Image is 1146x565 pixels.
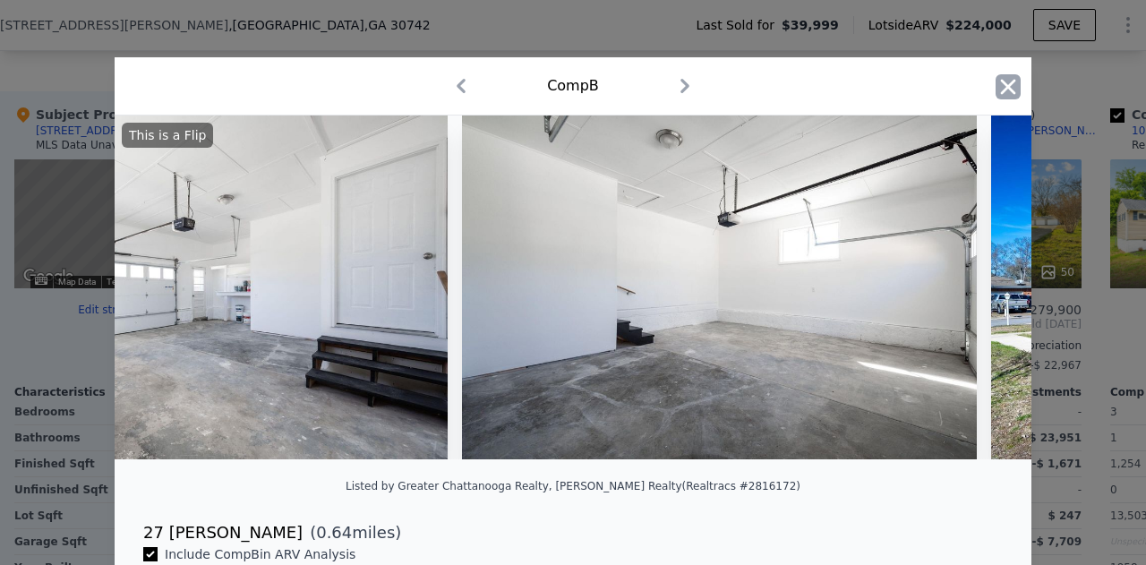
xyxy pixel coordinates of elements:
img: Property Img [462,116,978,459]
div: Comp B [547,75,599,97]
div: This is a Flip [122,123,213,148]
div: Listed by Greater Chattanooga Realty, [PERSON_NAME] Realty (Realtracs #2816172) [346,480,800,492]
span: 0.64 [316,523,352,542]
span: ( miles) [303,520,401,545]
span: Include Comp B in ARV Analysis [158,547,363,561]
div: 27 [PERSON_NAME] [143,520,303,545]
